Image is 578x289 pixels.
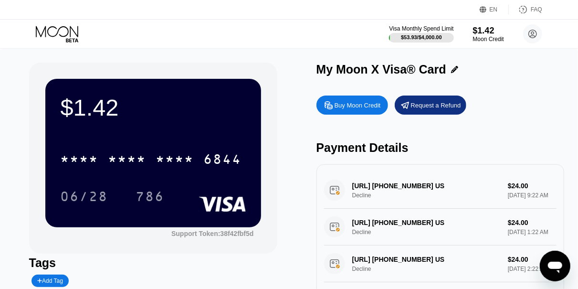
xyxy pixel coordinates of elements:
[335,101,381,109] div: Buy Moon Credit
[490,6,498,13] div: EN
[473,36,504,43] div: Moon Credit
[473,26,504,43] div: $1.42Moon Credit
[61,190,108,205] div: 06/28
[32,275,69,287] div: Add Tag
[540,251,570,281] iframe: Button to launch messaging window
[509,5,542,14] div: FAQ
[171,230,253,237] div: Support Token:38f42fbf5d
[411,101,461,109] div: Request a Refund
[129,184,172,208] div: 786
[480,5,509,14] div: EN
[316,63,446,76] div: My Moon X Visa® Card
[395,96,466,115] div: Request a Refund
[53,184,116,208] div: 06/28
[473,26,504,36] div: $1.42
[389,25,453,43] div: Visa Monthly Spend Limit$53.93/$4,000.00
[171,230,253,237] div: Support Token: 38f42fbf5d
[316,141,565,155] div: Payment Details
[61,94,246,121] div: $1.42
[316,96,388,115] div: Buy Moon Credit
[136,190,165,205] div: 786
[37,278,63,284] div: Add Tag
[204,153,242,168] div: 6844
[389,25,453,32] div: Visa Monthly Spend Limit
[401,34,442,40] div: $53.93 / $4,000.00
[531,6,542,13] div: FAQ
[29,256,277,270] div: Tags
